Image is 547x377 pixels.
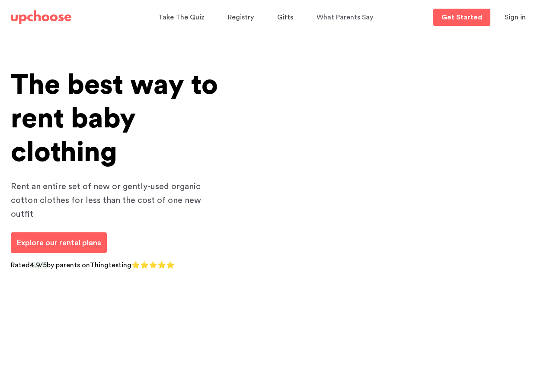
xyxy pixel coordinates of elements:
[11,232,107,253] a: Explore our rental plans
[441,14,482,21] p: Get Started
[277,14,293,21] span: Gifts
[16,239,101,247] span: Explore our rental plans
[158,14,205,21] span: Take The Quiz
[11,71,218,166] span: The best way to rent baby clothing
[30,262,47,269] span: 4.9/5
[11,9,71,26] a: UpChoose
[505,14,526,21] span: Sign in
[158,9,207,26] a: Take The Quiz
[11,262,30,269] span: Rated
[317,9,376,26] a: What Parents Say
[433,9,490,26] a: Get Started
[494,9,537,26] button: Sign in
[90,262,131,269] a: Thingtesting
[228,9,256,26] a: Registry
[131,262,175,269] span: ⭐⭐⭐⭐⭐
[11,180,218,221] p: Rent an entire set of new or gently-used organic cotton clothes for less than the cost of one new...
[277,9,296,26] a: Gifts
[11,10,71,24] img: UpChoose
[317,14,373,21] span: What Parents Say
[47,262,90,269] span: by parents on
[228,14,254,21] span: Registry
